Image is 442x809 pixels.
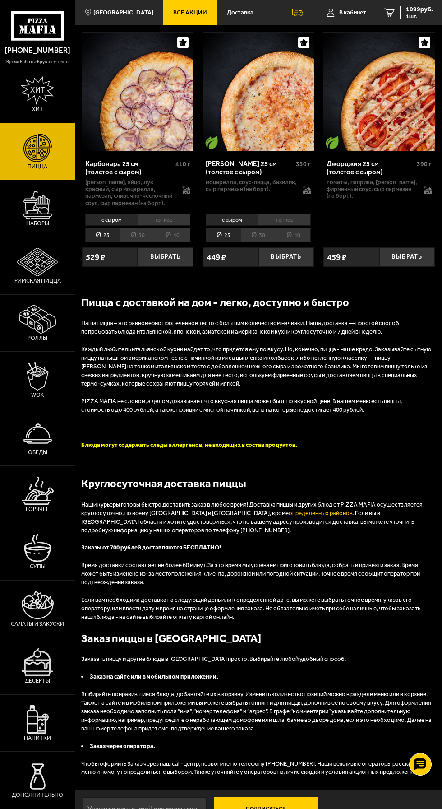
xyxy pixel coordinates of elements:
p: Если вам необходима доставка на следующий день или к определенной дате, вы можете выбрать точное ... [81,596,436,622]
span: Супы [30,564,46,569]
span: Десерты [25,678,50,683]
span: Дополнительно [12,792,63,798]
div: Джорджия 25 см (толстое с сыром) [327,160,414,177]
h2: Заказ пиццы в [GEOGRAPHIC_DATA] [81,631,436,646]
img: Джорджия 25 см (толстое с сыром) [323,33,435,151]
li: 25 [85,228,120,242]
h2: Круглосуточная доставка пиццы [81,476,436,491]
p: Наша пицца – это равномерно пропеченное тесто с большим количеством начинки. Наша доставка — прос... [81,319,436,336]
span: Наборы [26,221,49,226]
span: В кабинет [339,9,366,15]
span: [GEOGRAPHIC_DATA] [93,9,153,15]
button: Выбрать [379,247,435,266]
span: Горячее [26,507,49,512]
span: Римская пицца [14,278,61,284]
p: Время доставки составляет не более 60 минут. За это время мы успеваем приготовить блюда, собрать ... [81,561,436,587]
p: томаты, паприка, [PERSON_NAME], фирменный соус, сыр пармезан (на борт). [327,179,419,200]
b: Заказ через оператора. [90,743,155,749]
img: Маргарита 25 см (толстое с сыром) [203,33,314,151]
p: [PERSON_NAME], яйцо, лук красный, сыр Моцарелла, пармезан, сливочно-чесночный соус, сыр пармезан ... [85,179,178,206]
span: 410 г [175,160,190,168]
li: тонкое [258,214,311,226]
div: Карбонара 25 см (толстое с сыром) [85,160,173,177]
span: Доставка [227,9,253,15]
span: 1 шт. [406,14,433,19]
p: Чтобы оформить Заказ через наш call-центр, позвоните по телефону [PHONE_NUMBER]. Наши вежливые оп... [81,760,436,777]
img: Карбонара 25 см (толстое с сыром) [82,33,193,151]
span: Пицца [28,164,47,169]
li: 30 [120,228,155,242]
p: Каждый любитель итальянской кухни найдет то, что придется ему по вкусу. Но, конечно, пицца - наше... [81,345,436,388]
li: 25 [206,228,240,242]
p: PIZZA MAFIA не словом, а делом доказывает, что вкусная пицца может быть по вкусной цене. В нашем ... [81,397,436,414]
span: Салаты и закуски [11,621,64,627]
span: 390 г [417,160,432,168]
span: 449 ₽ [207,253,226,261]
li: с сыром [85,214,138,226]
span: Обеды [28,450,47,455]
b: Заказ на сайте или в мобильном приложении. [90,673,218,680]
font: Блюда могут содержать следы аллергенов, не входящих в состав продуктов. [81,442,297,448]
a: Вегетарианское блюдоДжорджия 25 см (толстое с сыром) [323,33,435,151]
img: Вегетарианское блюдо [205,136,218,149]
p: Наши курьеры готовы быстро доставить заказ в любое время! Доставка пиццы и других блюд от PIZZA M... [81,501,436,535]
span: Напитки [24,735,51,741]
img: Вегетарианское блюдо [326,136,339,149]
li: 30 [241,228,276,242]
span: Роллы [28,335,47,341]
li: 40 [276,228,311,242]
p: моцарелла, соус-пицца, базилик, сыр пармезан (на борт). [206,179,298,193]
a: определенных районов [289,510,353,516]
div: [PERSON_NAME] 25 см (толстое с сыром) [206,160,294,177]
span: WOK [31,392,44,398]
li: 40 [155,228,190,242]
span: 459 ₽ [327,253,346,261]
p: Заказать пиццу и другие блюда в [GEOGRAPHIC_DATA] просто. Выбирайте любой удобный способ. [81,655,436,664]
span: Все Акции [173,9,207,15]
span: 1099 руб. [406,6,433,13]
li: тонкое [138,214,190,226]
button: Выбрать [258,247,314,266]
p: Выбирайте понравившиеся блюда, добавляйте их в корзину. Изменить количество позиций можно в разде... [81,690,436,733]
h2: Пицца с доставкой на дом - легко, доступно и быстро [81,295,436,310]
a: Вегетарианское блюдоМаргарита 25 см (толстое с сыром) [203,33,314,151]
span: Хит [32,107,43,112]
li: с сыром [206,214,258,226]
span: 529 ₽ [86,253,105,261]
button: Выбрать [138,247,193,266]
span: 330 г [296,160,311,168]
b: Заказы от 700 рублей доставляются БЕСПЛАТНО! [81,544,221,551]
